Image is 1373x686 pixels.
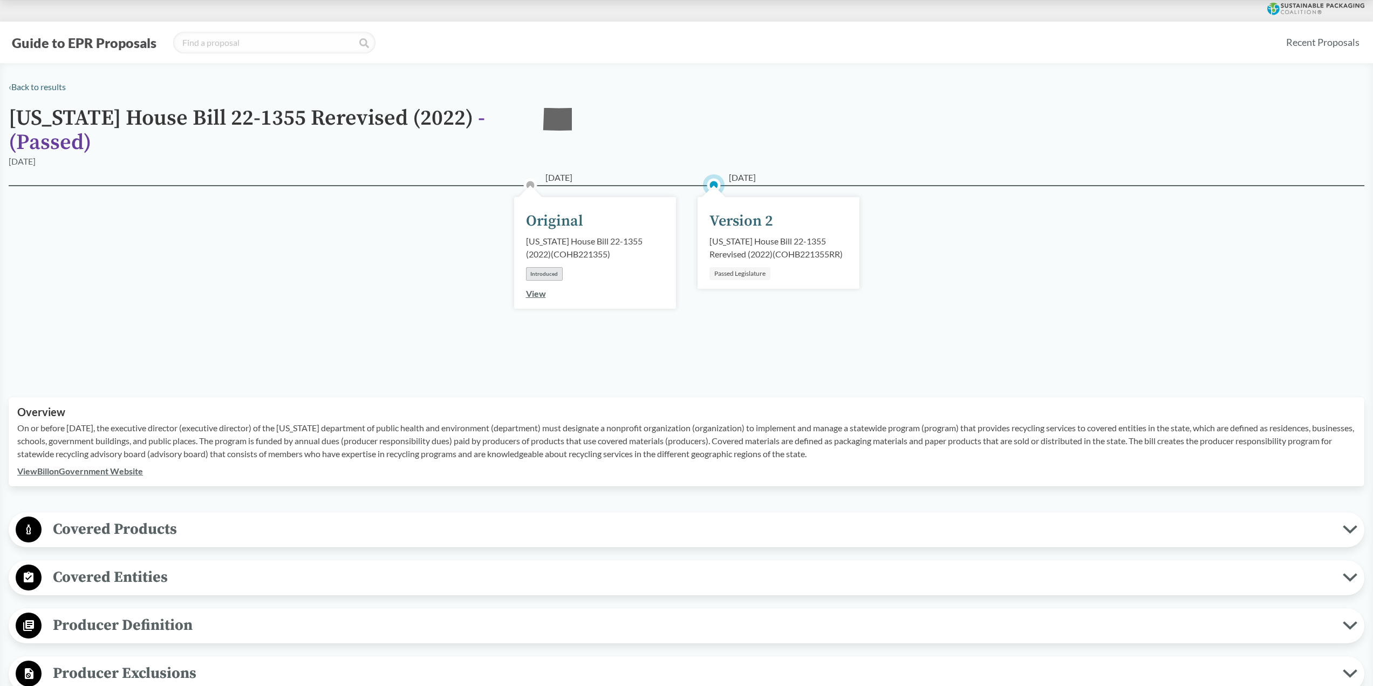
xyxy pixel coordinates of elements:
h1: [US_STATE] House Bill 22-1355 Rerevised (2022) [9,106,527,155]
span: [DATE] [729,171,756,184]
button: Guide to EPR Proposals [9,34,160,51]
div: [US_STATE] House Bill 22-1355 (2022) ( COHB221355 ) [526,235,664,261]
div: Version 2 [709,210,773,233]
div: [DATE] [9,155,36,168]
div: Passed Legislature [709,267,770,280]
div: Introduced [526,267,563,281]
span: Producer Exclusions [42,661,1343,685]
span: [DATE] [545,171,572,184]
span: Covered Entities [42,565,1343,589]
button: Covered Entities [12,564,1361,592]
button: Producer Definition [12,612,1361,640]
span: Covered Products [42,517,1343,541]
div: Original [526,210,583,233]
a: Recent Proposals [1281,30,1364,55]
h2: Overview [17,406,1356,418]
a: ViewBillonGovernment Website [17,466,143,476]
div: [US_STATE] House Bill 22-1355 Rerevised (2022) ( COHB221355RR ) [709,235,848,261]
p: On or before [DATE], the executive director (executive director) of the [US_STATE] department of ... [17,422,1356,460]
button: Covered Products [12,516,1361,544]
input: Find a proposal [173,32,375,53]
span: - ( Passed ) [9,105,485,156]
a: View [526,288,546,298]
a: ‹Back to results [9,81,66,92]
span: Producer Definition [42,613,1343,637]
